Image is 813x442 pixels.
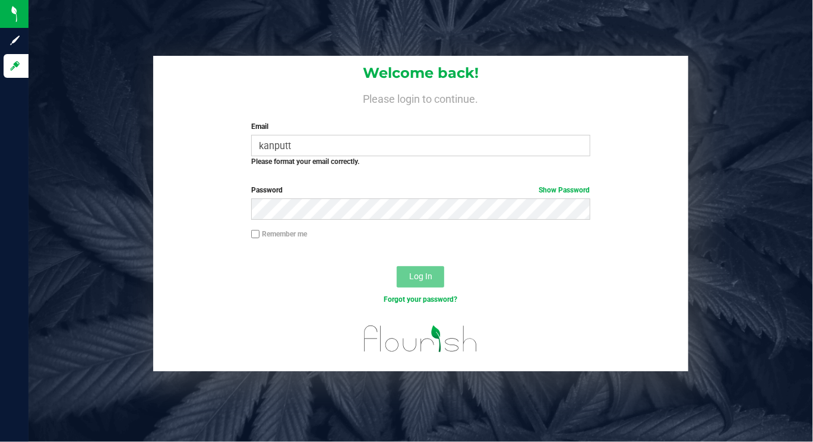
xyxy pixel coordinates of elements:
[354,317,488,360] img: flourish_logo.svg
[153,65,688,81] h1: Welcome back!
[409,271,432,281] span: Log In
[251,230,260,238] input: Remember me
[384,295,457,304] a: Forgot your password?
[251,121,590,132] label: Email
[251,229,307,239] label: Remember me
[251,186,283,194] span: Password
[251,157,359,166] strong: Please format your email correctly.
[153,90,688,105] h4: Please login to continue.
[539,186,590,194] a: Show Password
[9,34,21,46] inline-svg: Sign up
[397,266,444,288] button: Log In
[9,60,21,72] inline-svg: Log in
